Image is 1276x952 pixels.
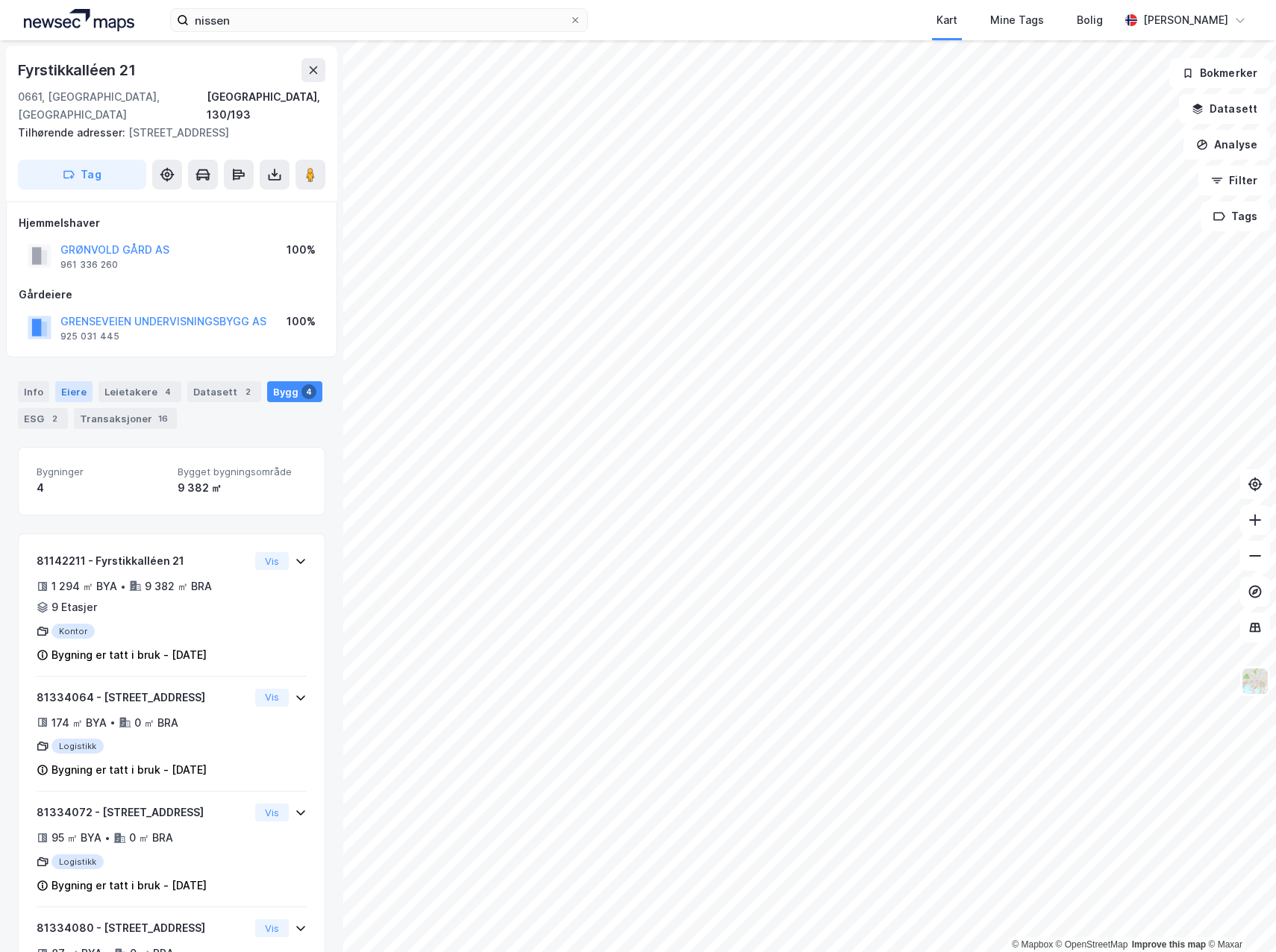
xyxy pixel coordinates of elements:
[145,577,212,595] div: 9 382 ㎡ BRA
[60,331,119,342] div: 925 031 445
[240,384,255,399] div: 2
[155,411,171,426] div: 16
[47,411,62,426] div: 2
[1201,880,1276,952] div: Kontrollprogram for chat
[1077,11,1103,29] div: Bolig
[18,124,313,142] div: [STREET_ADDRESS]
[1012,939,1053,950] a: Mapbox
[255,552,289,570] button: Vis
[51,829,101,847] div: 95 ㎡ BYA
[267,381,322,402] div: Bygg
[255,689,289,707] button: Vis
[990,11,1044,29] div: Mine Tags
[37,689,249,707] div: 81334064 - [STREET_ADDRESS]
[1198,166,1270,195] button: Filter
[18,381,49,402] div: Info
[301,384,316,399] div: 4
[60,259,118,271] div: 961 336 260
[37,804,249,821] div: 81334072 - [STREET_ADDRESS]
[24,9,134,31] img: logo.a4113a55bc3d86da70a041830d287a7e.svg
[1169,58,1270,88] button: Bokmerker
[207,88,325,124] div: [GEOGRAPHIC_DATA], 130/193
[1201,201,1270,231] button: Tags
[37,479,166,497] div: 4
[255,804,289,821] button: Vis
[1056,939,1128,950] a: OpenStreetMap
[1241,667,1269,695] img: Z
[134,714,178,732] div: 0 ㎡ BRA
[104,832,110,844] div: •
[287,313,316,331] div: 100%
[37,919,249,937] div: 81334080 - [STREET_ADDRESS]
[51,877,207,895] div: Bygning er tatt i bruk - [DATE]
[51,714,107,732] div: 174 ㎡ BYA
[74,408,177,429] div: Transaksjoner
[287,241,316,259] div: 100%
[1132,939,1206,950] a: Improve this map
[1201,880,1276,952] iframe: Chat Widget
[110,716,116,728] div: •
[51,646,207,664] div: Bygning er tatt i bruk - [DATE]
[18,408,68,429] div: ESG
[189,9,569,31] input: Søk på adresse, matrikkel, gårdeiere, leietakere eller personer
[37,466,166,478] span: Bygninger
[1179,94,1270,124] button: Datasett
[98,381,181,402] div: Leietakere
[51,598,97,616] div: 9 Etasjer
[1183,130,1270,160] button: Analyse
[18,88,207,124] div: 0661, [GEOGRAPHIC_DATA], [GEOGRAPHIC_DATA]
[55,381,93,402] div: Eiere
[187,381,261,402] div: Datasett
[160,384,175,399] div: 4
[19,214,325,232] div: Hjemmelshaver
[37,552,249,570] div: 81142211 - Fyrstikkalléen 21
[178,479,307,497] div: 9 382 ㎡
[18,58,139,82] div: Fyrstikkalléen 21
[178,466,307,478] span: Bygget bygningsområde
[255,919,289,937] button: Vis
[51,577,117,595] div: 1 294 ㎡ BYA
[19,286,325,304] div: Gårdeiere
[1143,11,1228,29] div: [PERSON_NAME]
[18,126,128,139] span: Tilhørende adresser:
[936,11,957,29] div: Kart
[129,829,173,847] div: 0 ㎡ BRA
[18,160,146,190] button: Tag
[120,580,126,592] div: •
[51,761,207,779] div: Bygning er tatt i bruk - [DATE]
